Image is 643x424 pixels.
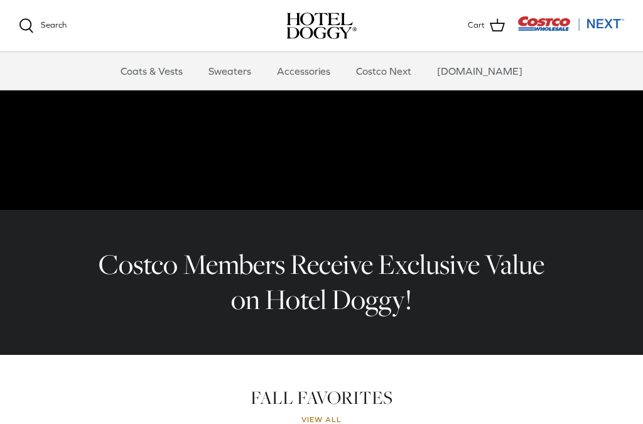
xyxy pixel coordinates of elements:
[286,13,357,39] img: hoteldoggycom
[345,52,423,90] a: Costco Next
[89,247,554,318] h2: Costco Members Receive Exclusive Value on Hotel Doggy!
[197,52,262,90] a: Sweaters
[286,13,357,39] a: hoteldoggy.com hoteldoggycom
[517,16,624,31] img: Costco Next
[266,52,342,90] a: Accessories
[426,52,534,90] a: [DOMAIN_NAME]
[109,52,194,90] a: Coats & Vests
[251,385,392,410] a: FALL FAVORITES
[517,24,624,33] a: Visit Costco Next
[468,18,505,34] a: Cart
[468,19,485,32] span: Cart
[41,20,67,30] span: Search
[19,18,67,33] a: Search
